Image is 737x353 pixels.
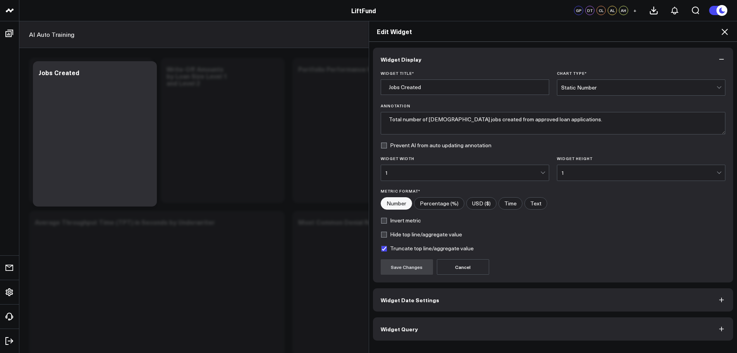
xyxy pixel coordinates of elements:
label: Widget Title * [381,71,549,76]
span: Widget Date Settings [381,297,439,303]
a: LiftFund [351,6,376,15]
h2: Edit Widget [377,27,730,36]
label: Text [524,197,547,210]
label: Time [498,197,522,210]
button: Widget Display [373,48,734,71]
label: Annotation [381,103,726,108]
label: Prevent AI from auto updating annotation [381,142,491,148]
label: Truncate top line/aggregate value [381,245,474,251]
button: Widget Query [373,317,734,341]
span: + [633,8,637,13]
button: Save Changes [381,259,433,275]
label: Percentage (%) [414,197,464,210]
label: Chart Type * [557,71,725,76]
textarea: Total number of [DEMOGRAPHIC_DATA] jobs created from approved loan applications. [381,112,726,134]
div: AL [608,6,617,15]
div: 1 [561,170,716,176]
div: 1 [385,170,540,176]
div: AH [619,6,628,15]
label: USD ($) [466,197,496,210]
label: Metric Format* [381,189,726,193]
label: Invert metric [381,217,421,224]
input: Enter your widget title [381,79,549,95]
label: Hide top line/aggregate value [381,231,462,238]
div: Static Number [561,84,716,91]
button: Cancel [437,259,489,275]
div: GP [574,6,583,15]
span: Widget Display [381,56,421,62]
label: Widget Width [381,156,549,161]
span: Widget Query [381,326,418,332]
div: DT [585,6,594,15]
label: Widget Height [557,156,725,161]
label: Number [381,197,412,210]
div: CL [596,6,606,15]
button: Widget Date Settings [373,288,734,312]
button: + [630,6,639,15]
